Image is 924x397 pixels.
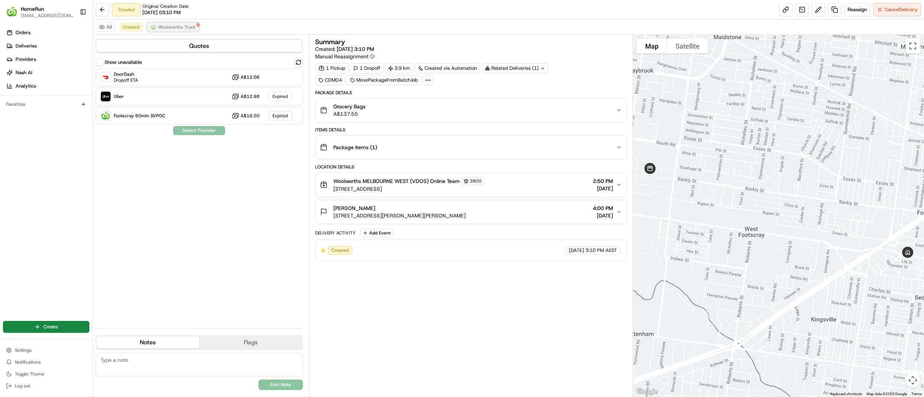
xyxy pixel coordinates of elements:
button: Notifications [3,357,89,367]
a: Deliveries [3,40,92,52]
span: Uber [114,93,124,99]
button: Toggle Theme [3,369,89,379]
span: Notifications [15,359,41,365]
span: A$12.98 [241,93,260,99]
span: Grocery Bags [333,103,366,110]
span: Woolworths MELBOURNE WEST (VDOS) Online Team [333,177,460,185]
button: Keyboard shortcuts [830,391,862,397]
img: Woolworths Truck [101,111,110,121]
button: Quotes [96,40,302,52]
h3: Summary [315,39,345,45]
span: [PERSON_NAME] [333,204,375,212]
img: HomeRun [6,6,18,18]
span: Created: [315,45,374,53]
label: Show unavailable [105,59,142,66]
button: Package Items (1) [316,135,626,159]
a: Orders [3,27,92,39]
span: Footscray 60min SVPOC [114,113,165,119]
button: HomeRunHomeRun[EMAIL_ADDRESS][DOMAIN_NAME] [3,3,77,21]
span: Reassign [848,6,867,13]
div: Related Deliveries (1) [482,63,548,73]
button: Reassign [844,3,870,16]
button: CancelDelivery [873,3,921,16]
img: ww.png [151,24,156,30]
div: CDMD4 [315,75,345,85]
span: Toggle Theme [15,371,44,377]
span: 3800 [470,178,482,184]
span: Original Creation Date [142,3,189,9]
span: Deliveries [16,43,37,49]
div: Items Details [315,127,627,133]
span: A$16.50 [241,113,260,119]
img: DoorDash [101,72,110,82]
button: Toggle fullscreen view [905,39,920,53]
div: Delivery Activity [315,230,356,236]
a: Terms (opens in new tab) [911,392,922,396]
span: [STREET_ADDRESS][PERSON_NAME][PERSON_NAME] [333,212,466,219]
span: [DATE] [593,212,613,219]
button: Manual Reassignment [315,53,374,60]
button: Created [120,23,143,32]
span: Orders [16,29,30,36]
div: Expired [268,111,292,121]
a: Providers [3,53,92,65]
button: Settings [3,345,89,355]
div: Package Details [315,90,627,96]
button: A$12.06 [232,73,260,81]
button: Add Event [360,229,393,237]
div: Location Details [315,164,627,170]
span: Map data ©2025 Google [867,392,907,396]
button: Create [3,321,89,333]
button: [EMAIL_ADDRESS][DOMAIN_NAME] [21,13,74,19]
span: [DATE] [593,185,613,192]
div: 3.9 km [385,63,413,73]
button: All [96,23,115,32]
div: 1 Dropoff [350,63,383,73]
div: 1 Pickup [315,63,349,73]
img: Google [635,387,659,397]
span: Create [43,324,58,330]
span: HomeRun [21,5,44,13]
button: A$16.50 [232,112,260,119]
button: [PERSON_NAME][STREET_ADDRESS][PERSON_NAME][PERSON_NAME]4:00 PM[DATE] [316,200,626,224]
span: Nash AI [16,69,32,76]
button: Show street map [637,39,667,53]
div: MovePackageFromBatchJob [347,75,421,85]
span: Created [331,247,349,254]
img: Uber [101,92,110,101]
a: Created via Automation [415,63,480,73]
span: Manual Reassignment [315,53,369,60]
span: DoorDash [114,71,138,77]
button: Woolworths Truck [147,23,199,32]
span: Created [123,24,139,30]
span: 4:00 PM [593,204,613,212]
a: Open this area in Google Maps (opens a new window) [635,387,659,397]
span: [DATE] [569,247,584,254]
button: Grocery BagsA$137.55 [316,98,626,122]
span: A$137.55 [333,110,366,118]
button: Flags [199,337,302,348]
span: Settings [15,347,32,353]
span: Package Items ( 1 ) [333,144,377,151]
a: Nash AI [3,67,92,79]
button: Log out [3,381,89,391]
span: 3:10 PM AEST [585,247,617,254]
span: 2:50 PM [593,177,613,185]
span: Dropoff ETA [114,77,138,83]
button: A$12.98 [232,93,260,100]
button: Woolworths MELBOURNE WEST (VDOS) Online Team3800[STREET_ADDRESS]2:50 PM[DATE] [316,173,626,197]
span: Providers [16,56,36,63]
span: Cancel Delivery [885,6,918,13]
span: [DATE] 3:10 PM [337,46,374,52]
span: [DATE] 03:10 PM [142,9,181,16]
span: [STREET_ADDRESS] [333,185,484,193]
button: Map camera controls [905,373,920,388]
button: Notes [96,337,199,348]
a: Analytics [3,80,92,92]
span: Woolworths Truck [158,24,195,30]
span: Log out [15,383,30,389]
span: A$12.06 [241,74,260,80]
div: Expired [268,92,292,101]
